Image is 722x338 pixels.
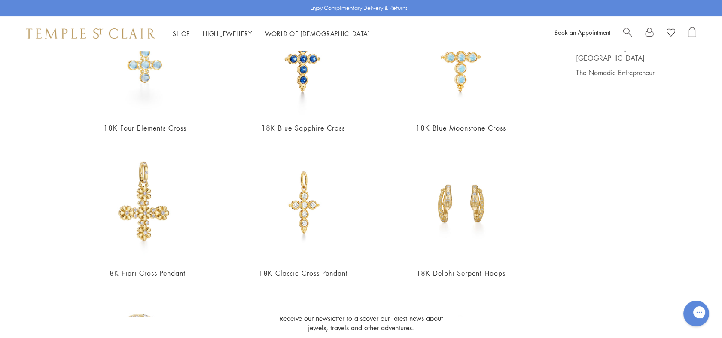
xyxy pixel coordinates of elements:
[261,123,345,133] a: 18K Blue Sapphire Cross
[173,29,190,38] a: ShopShop
[310,4,408,12] p: Enjoy Complimentary Delivery & Returns
[173,28,370,39] nav: Main navigation
[258,268,347,278] a: 18K Classic Cross Pendant
[576,44,701,63] a: Temple St. Clair Joins [GEOGRAPHIC_DATA]
[416,268,506,278] a: 18K Delphi Serpent Hoops
[403,145,518,260] img: 18K Delphi Serpent Hoops
[265,29,370,38] a: World of [DEMOGRAPHIC_DATA]World of [DEMOGRAPHIC_DATA]
[554,28,610,37] a: Book an Appointment
[416,123,506,133] a: 18K Blue Moonstone Cross
[88,145,203,260] img: 18K Fiori Cross Pendant
[203,29,252,38] a: High JewelleryHigh Jewellery
[246,145,361,260] img: 18K Classic Cross Pendant
[667,27,675,40] a: View Wishlist
[274,314,448,332] p: Receive our newsletter to discover our latest news about jewels, travels and other adventures.
[104,123,186,133] a: 18K Four Elements Cross
[688,27,696,40] a: Open Shopping Bag
[105,268,186,278] a: 18K Fiori Cross Pendant
[26,28,155,39] img: Temple St. Clair
[576,68,701,77] a: The Nomadic Entrepreneur
[623,27,632,40] a: Search
[679,298,713,329] iframe: Gorgias live chat messenger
